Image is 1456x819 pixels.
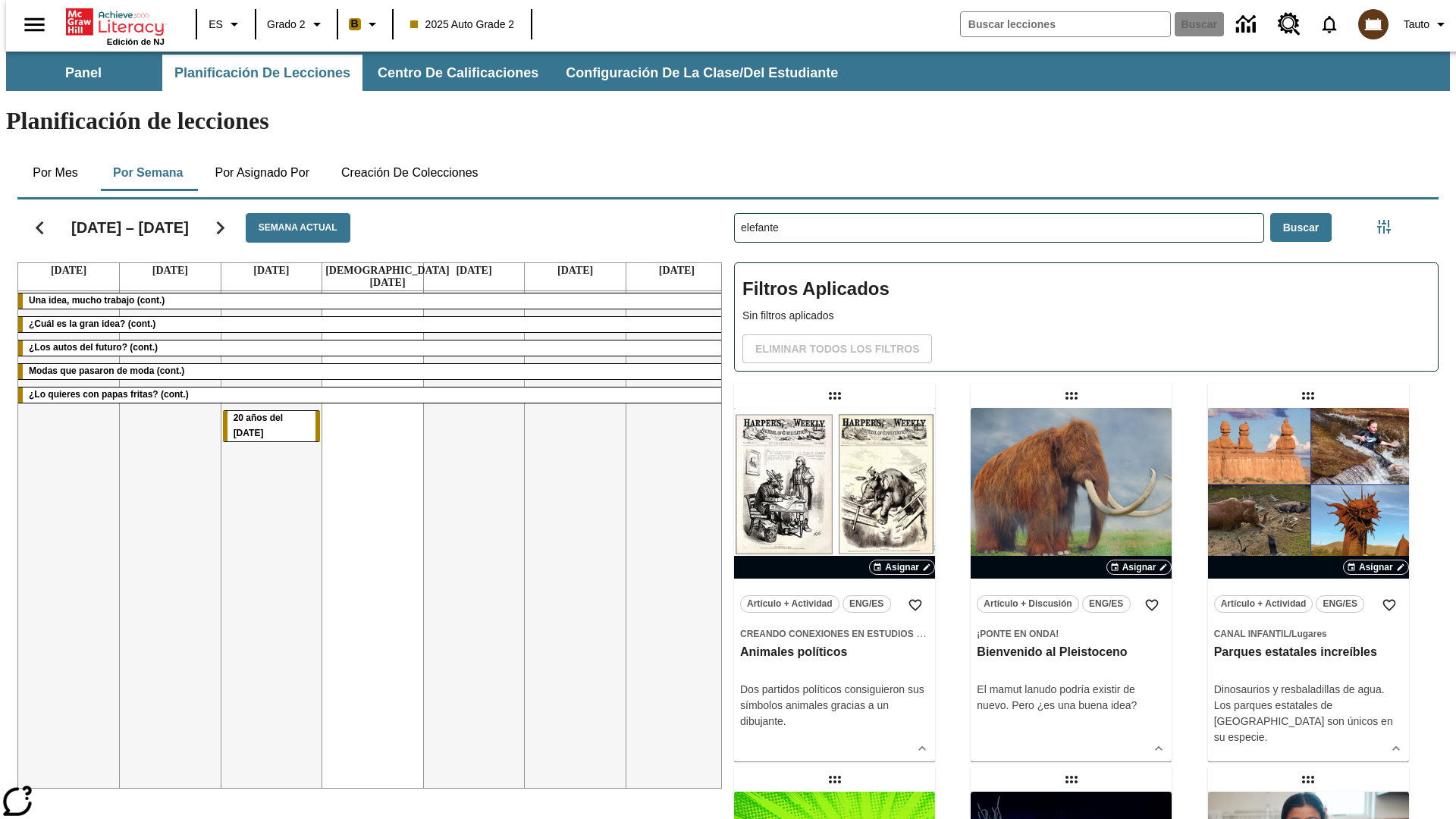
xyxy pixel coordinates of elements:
[343,11,388,38] button: Boost El color de la clase es anaranjado claro. Cambiar el color de la clase.
[351,14,359,33] span: B
[1291,629,1327,639] span: Lugares
[29,389,189,400] span: ¿Lo quieres con papas fritas? (cont.)
[977,629,1059,639] span: ¡Ponte en onda!
[1214,629,1289,639] span: Canal Infantil
[453,263,494,278] a: 15 de agosto de 2025
[977,682,1166,714] div: El mamut lanudo podría existir de nuevo. Pero ¿es una buena idea?
[656,263,698,278] a: 17 de agosto de 2025
[1359,560,1393,574] span: Asignar
[29,342,158,353] span: ¿Los autos del futuro? (cont.)
[823,767,847,792] div: Lección arrastrable: Ecohéroes de cuatro patas
[747,596,833,612] span: Artículo + Actividad
[29,366,184,376] span: Modas que pasaron de moda (cont.)
[977,645,1166,661] h3: Bienvenido al Pleistoceno
[823,384,847,408] div: Lección arrastrable: Animales políticos
[18,293,727,309] div: Una idea, mucho trabajo (cont.)
[18,340,727,356] div: ¿Los autos del futuro? (cont.)
[250,263,292,278] a: 13 de agosto de 2025
[71,218,189,237] h2: [DATE] – [DATE]
[162,55,362,91] button: Planificación de lecciones
[554,55,850,91] button: Configuración de la clase/del estudiante
[17,155,93,191] button: Por mes
[329,155,491,191] button: Creación de colecciones
[902,591,929,619] button: Añadir a mis Favoritas
[1059,384,1084,408] div: Lección arrastrable: Bienvenido al Pleistoceno
[209,17,223,33] span: ES
[1106,560,1172,575] button: Asignar Elegir fechas
[101,155,195,191] button: Por semana
[843,595,891,613] button: ENG/ES
[740,682,929,730] div: Dos partidos políticos consiguieron sus símbolos animales gracias a un dibujante.
[1082,595,1131,613] button: ENG/ES
[66,5,165,46] div: Portada
[1404,17,1429,33] span: Tauto
[1214,682,1403,745] div: Dinosaurios y resbaladillas de agua. Los parques estatales de [GEOGRAPHIC_DATA] son únicos en su ...
[971,408,1172,761] div: lesson details
[1369,212,1399,242] button: Menú lateral de filtros
[1376,591,1403,619] button: Añadir a mis Favoritas
[742,308,1430,324] p: Sin filtros aplicados
[29,295,165,306] span: Una idea, mucho trabajo (cont.)
[1289,629,1291,639] span: /
[8,55,159,91] button: Panel
[322,263,453,290] a: 14 de agosto de 2025
[1358,9,1389,39] img: avatar image
[977,626,1166,642] span: Tema: ¡Ponte en onda!/null
[202,155,322,191] button: Por asignado por
[223,411,321,441] div: 20 años del 11 de septiembre
[1208,408,1409,761] div: lesson details
[734,408,935,761] div: lesson details
[1214,645,1403,661] h3: Parques estatales increíbles
[20,209,59,247] button: Regresar
[885,560,919,574] span: Asignar
[1122,560,1156,574] span: Asignar
[1296,767,1320,792] div: Lección arrastrable: La dulce historia de las galletas
[740,595,839,613] button: Artículo + Actividad
[6,52,1450,91] div: Subbarra de navegación
[1138,591,1166,619] button: Añadir a mis Favoritas
[18,364,727,379] div: Modas que pasaron de moda (cont.)
[48,263,89,278] a: 11 de agosto de 2025
[1214,626,1403,642] span: Tema: Canal Infantil/Lugares
[1269,4,1310,45] a: Centro de recursos, Se abrirá en una pestaña nueva.
[1227,4,1269,45] a: Centro de información
[1214,595,1313,613] button: Artículo + Actividad
[1059,767,1084,792] div: Lección arrastrable: Pregúntale a la científica: Extraños animales marinos
[1398,11,1456,38] button: Perfil/Configuración
[410,17,515,33] span: 2025 Auto Grade 2
[742,271,1430,308] h2: Filtros Aplicados
[107,37,165,46] span: Edición de NJ
[740,626,929,642] span: Tema: Creando conexiones en Estudios Sociales/Historia de Estados Unidos I
[267,17,306,33] span: Grado 2
[911,737,934,760] button: Ver más
[1343,560,1409,575] button: Asignar Elegir fechas
[849,596,883,612] span: ENG/ES
[1147,737,1170,760] button: Ver más
[29,318,155,329] span: ¿Cuál es la gran idea? (cont.)
[261,11,332,38] button: Grado: Grado 2, Elige un grado
[735,214,1263,242] input: Buscar lecciones
[740,645,929,661] h3: Animales políticos
[6,55,852,91] div: Subbarra de navegación
[201,209,240,247] button: Seguir
[66,7,165,37] a: Portada
[234,413,283,438] span: 20 años del 11 de septiembre
[1296,384,1320,408] div: Lección arrastrable: Parques estatales increíbles
[366,55,551,91] button: Centro de calificaciones
[1270,213,1332,243] button: Buscar
[149,263,191,278] a: 12 de agosto de 2025
[1323,596,1357,612] span: ENG/ES
[18,388,727,403] div: ¿Lo quieres con papas fritas? (cont.)
[6,107,1450,135] h1: Planificación de lecciones
[1310,5,1349,44] a: Notificaciones
[1221,596,1307,612] span: Artículo + Actividad
[869,560,935,575] button: Asignar Elegir fechas
[961,12,1170,36] input: Buscar campo
[977,595,1078,613] button: Artículo + Discusión
[734,262,1439,372] div: Filtros Aplicados
[18,317,727,332] div: ¿Cuál es la gran idea? (cont.)
[554,263,596,278] a: 16 de agosto de 2025
[202,11,250,38] button: Lenguaje: ES, Selecciona un idioma
[740,629,962,639] span: Creando conexiones en Estudios Sociales
[984,596,1072,612] span: Artículo + Discusión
